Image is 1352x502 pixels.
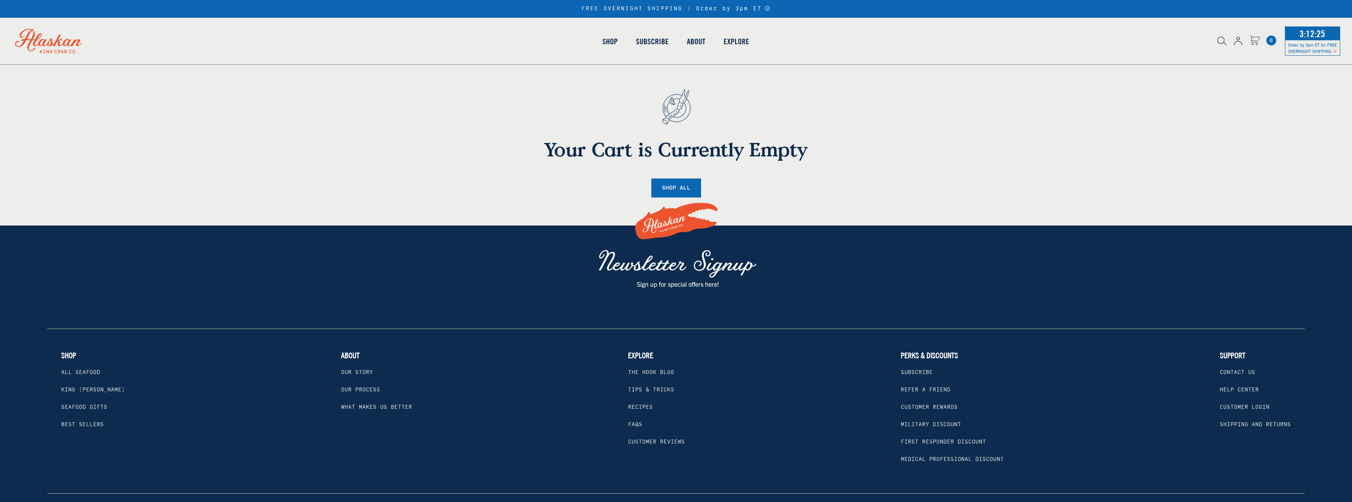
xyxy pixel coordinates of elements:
[457,138,895,161] h1: Your Cart is Currently Empty
[1298,26,1327,41] span: 3:12:25
[651,179,701,198] a: Shop All
[1288,42,1337,54] span: Order by 3pm ET for FREE OVERNIGHT SHIPPING
[1217,37,1226,45] img: search
[341,404,412,410] a: What Makes Us Better
[628,369,674,376] a: The Hook Blog
[901,439,986,445] a: First Responder Discount
[593,19,627,64] a: Shop
[628,351,653,360] p: Explore
[1220,369,1255,376] a: Contact Us
[1220,404,1269,410] a: Customer Login
[1250,35,1260,47] a: Cart
[1266,36,1276,45] span: 0
[1220,351,1245,360] p: Support
[628,404,653,410] a: Recipes
[61,404,107,410] a: Seafood Gifts
[341,369,373,376] a: Our Story
[901,421,961,428] a: Military Discount
[581,6,771,12] div: FREE OVERNIGHT SHIPPING | Order by 3pm ET
[901,404,958,410] a: Customer Rewards
[61,387,125,393] a: King [PERSON_NAME]
[61,421,104,428] a: Best Sellers
[627,19,678,64] a: Subscribe
[628,439,685,445] a: Customer Reviews
[765,6,771,11] a: Announcement Bar Modal
[901,369,933,376] a: Subscribe
[61,369,100,376] a: All Seafood
[1234,37,1242,45] img: account
[341,387,380,393] a: Our Process
[901,351,958,360] p: Perks & Discounts
[341,351,360,360] p: About
[1220,421,1291,428] a: Shipping and Returns
[714,19,758,64] a: Explore
[511,279,845,289] p: Sign up for special offers here!
[61,351,76,360] p: Shop
[678,19,714,64] a: About
[4,18,93,64] img: Alaskan King Crab Co. logo
[633,194,720,249] img: Alaskan King Crab Co. Logo
[901,387,951,393] a: Refer a Friend
[1266,36,1276,45] a: Cart
[1220,387,1259,393] a: Help Center
[628,421,642,428] a: FAQs
[649,76,703,138] img: empty cart - anchor
[628,387,674,393] a: Tips & Tricks
[1333,48,1337,54] span: Shipping Notice Icon
[901,456,1004,463] a: Medical Professional Discount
